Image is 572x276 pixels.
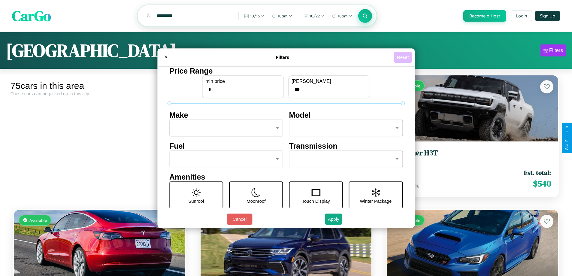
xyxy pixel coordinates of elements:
p: Winter Package [360,197,392,205]
label: min price [205,79,280,84]
button: Filters [540,44,566,56]
p: Touch Display [302,197,330,205]
span: 10am [278,14,288,18]
button: Cancel [227,214,252,225]
button: 10/22 [301,11,328,21]
button: Apply [325,214,342,225]
button: Reset [394,52,412,63]
span: $ 540 [533,177,551,190]
span: CarGo [12,6,51,26]
button: Become a Host [463,10,506,22]
button: Login [511,11,532,21]
button: 10/16 [241,11,268,21]
h4: Amenities [169,173,403,181]
h4: Price Range [169,67,403,75]
span: Est. total: [524,168,551,177]
div: 75 cars in this area [11,81,188,91]
div: Filters [549,47,563,53]
a: Hummer H3T2020 [394,149,551,163]
h4: Make [169,111,283,120]
button: Sign Up [535,11,560,21]
h1: [GEOGRAPHIC_DATA] [6,38,177,63]
span: 10am [338,14,348,18]
p: Sunroof [188,197,204,205]
p: - [285,83,287,91]
div: Give Feedback [565,126,569,150]
label: [PERSON_NAME] [292,79,367,84]
span: 10 / 22 [310,14,320,18]
div: These cars can be picked up in this city. [11,91,188,96]
p: Moonroof [247,197,265,205]
h3: Hummer H3T [394,149,551,157]
h4: Filters [171,55,394,60]
button: 10am [329,11,356,21]
h4: Model [289,111,403,120]
span: 10 / 16 [250,14,260,18]
h4: Fuel [169,142,283,150]
h4: Transmission [289,142,403,150]
span: Available [29,218,47,223]
button: 10am [269,11,295,21]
